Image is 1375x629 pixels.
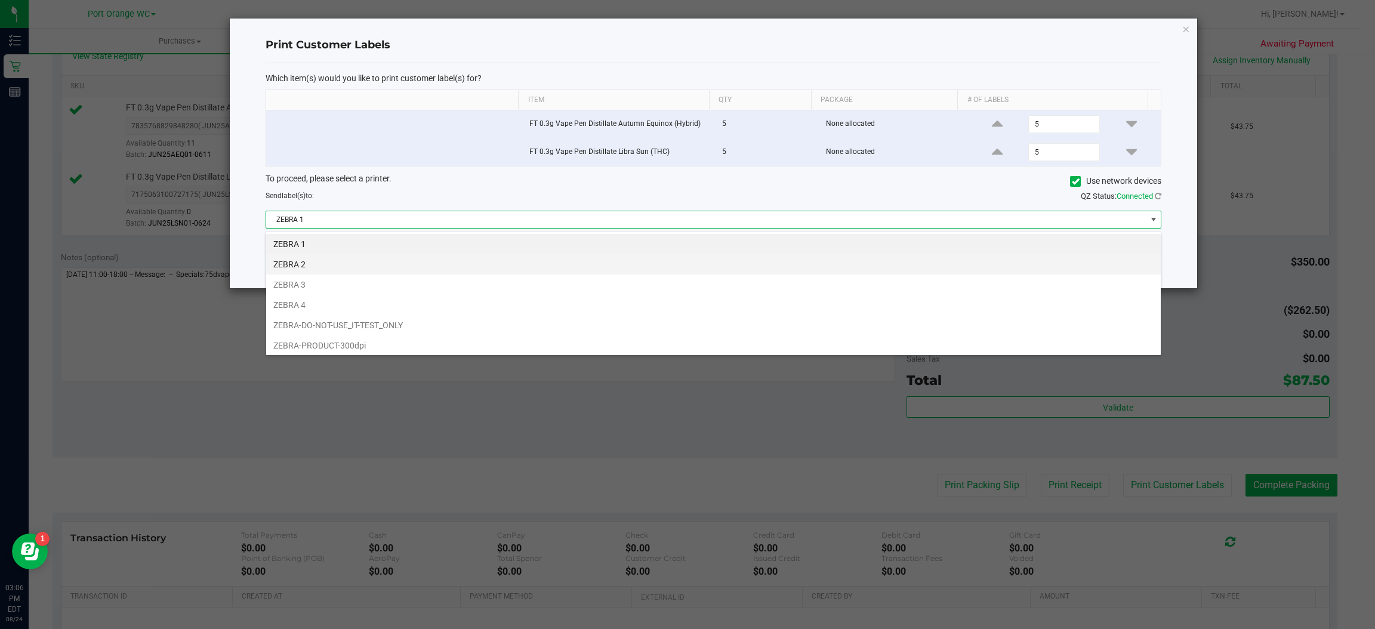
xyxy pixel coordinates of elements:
iframe: Resource center unread badge [35,532,50,546]
label: Use network devices [1070,175,1161,187]
li: ZEBRA 1 [266,234,1161,254]
td: FT 0.3g Vape Pen Distillate Libra Sun (THC) [522,138,716,166]
li: ZEBRA-PRODUCT-300dpi [266,335,1161,356]
th: Qty [709,90,811,110]
li: ZEBRA 4 [266,295,1161,315]
span: ZEBRA 1 [266,211,1146,228]
td: None allocated [819,138,967,166]
h4: Print Customer Labels [266,38,1161,53]
span: Send to: [266,192,314,200]
td: 5 [715,138,819,166]
th: # of labels [957,90,1148,110]
span: label(s) [282,192,306,200]
td: 5 [715,110,819,138]
li: ZEBRA 2 [266,254,1161,275]
p: Which item(s) would you like to print customer label(s) for? [266,73,1161,84]
li: ZEBRA-DO-NOT-USE_IT-TEST_ONLY [266,315,1161,335]
li: ZEBRA 3 [266,275,1161,295]
span: Connected [1117,192,1153,201]
td: FT 0.3g Vape Pen Distillate Autumn Equinox (Hybrid) [522,110,716,138]
iframe: Resource center [12,534,48,569]
div: To proceed, please select a printer. [257,172,1170,190]
td: None allocated [819,110,967,138]
th: Package [811,90,957,110]
th: Item [518,90,708,110]
span: QZ Status: [1081,192,1161,201]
